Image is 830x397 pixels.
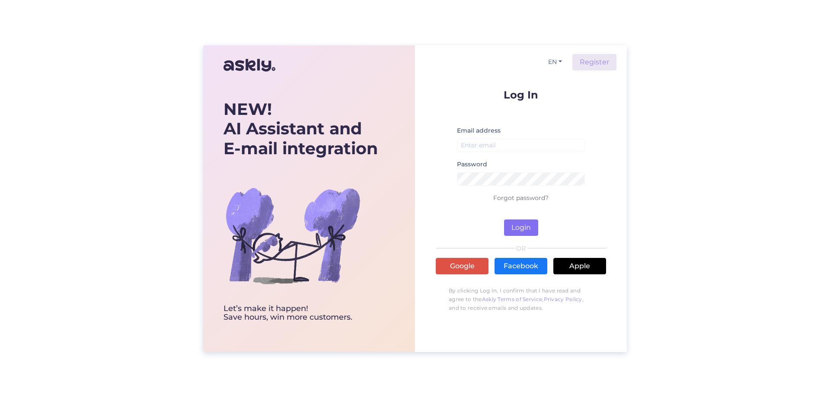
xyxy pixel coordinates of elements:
[223,166,362,305] img: bg-askly
[457,126,501,135] label: Email address
[223,99,378,159] div: AI Assistant and E-mail integration
[457,160,487,169] label: Password
[223,305,378,322] div: Let’s make it happen! Save hours, win more customers.
[482,296,543,302] a: Askly Terms of Service
[436,258,488,274] a: Google
[515,245,527,251] span: OR
[223,55,275,76] img: Askly
[457,139,585,152] input: Enter email
[545,56,565,68] button: EN
[223,99,272,119] b: NEW!
[493,194,549,202] a: Forgot password?
[544,296,582,302] a: Privacy Policy
[436,282,606,317] p: By clicking Log In, I confirm that I have read and agree to the , , and to receive emails and upd...
[504,219,538,236] button: Login
[495,258,547,274] a: Facebook
[572,54,616,70] a: Register
[553,258,606,274] a: Apple
[436,89,606,100] p: Log In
